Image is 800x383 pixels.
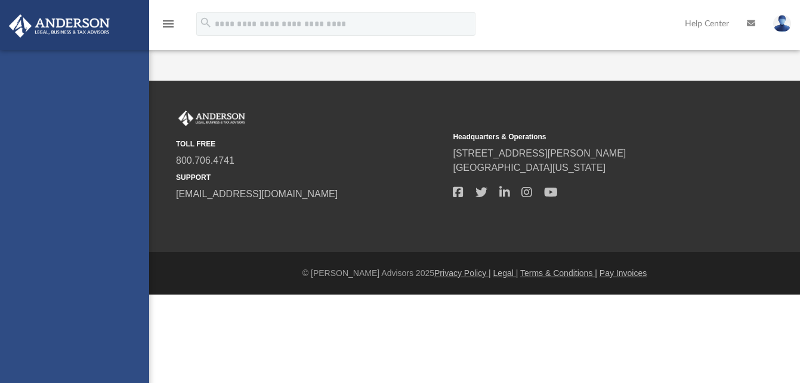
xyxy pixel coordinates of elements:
a: [GEOGRAPHIC_DATA][US_STATE] [453,163,606,173]
a: Legal | [493,268,518,278]
a: Terms & Conditions | [520,268,597,278]
div: © [PERSON_NAME] Advisors 2025 [149,267,800,280]
small: Headquarters & Operations [453,131,721,142]
i: menu [161,17,175,31]
a: Privacy Policy | [434,268,491,278]
a: 800.706.4741 [176,155,234,166]
i: search [199,16,212,29]
img: Anderson Advisors Platinum Portal [176,111,248,126]
img: User Pic [773,15,791,32]
small: TOLL FREE [176,139,444,149]
small: SUPPORT [176,172,444,183]
a: menu [161,23,175,31]
img: Anderson Advisors Platinum Portal [5,14,113,38]
a: [STREET_ADDRESS][PERSON_NAME] [453,148,626,158]
a: Pay Invoices [600,268,647,278]
a: [EMAIL_ADDRESS][DOMAIN_NAME] [176,189,338,199]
